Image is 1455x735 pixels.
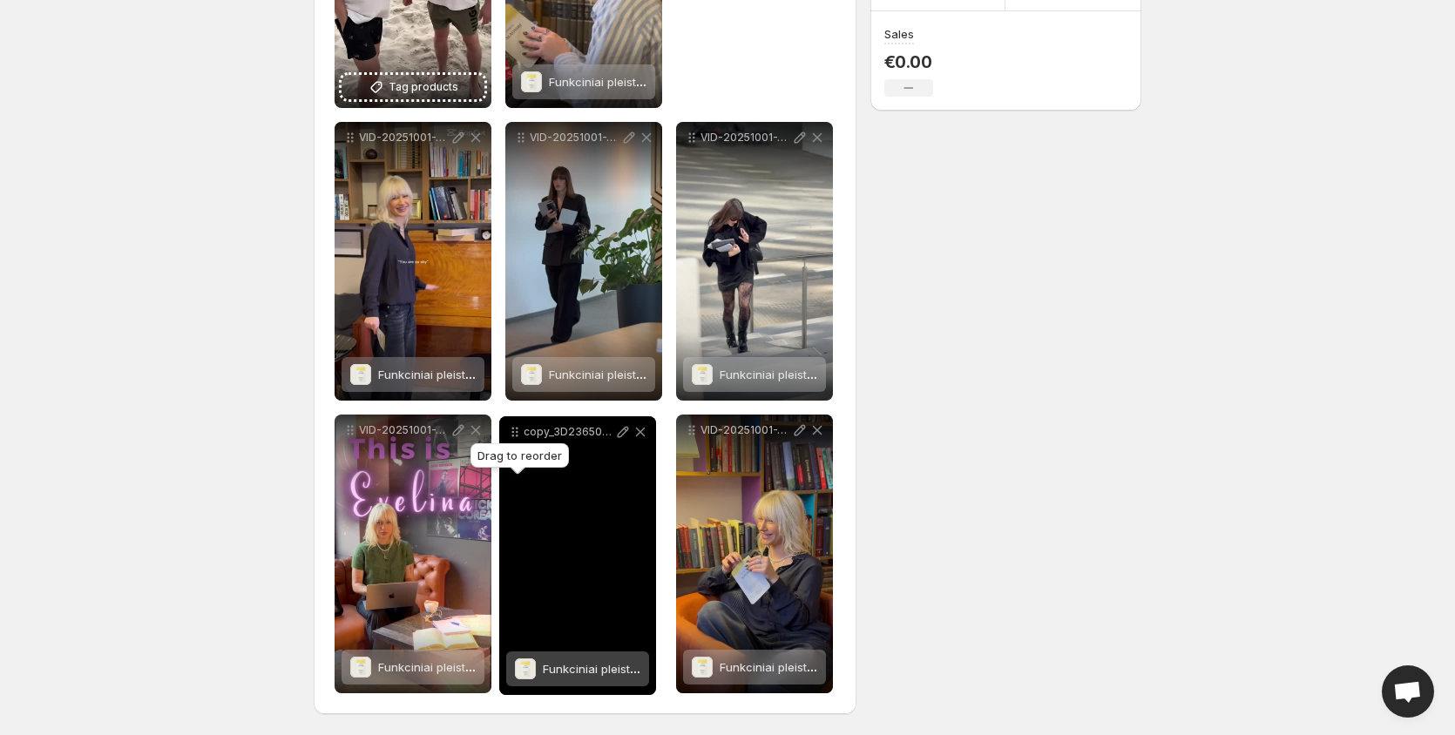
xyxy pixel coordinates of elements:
h3: Sales [884,25,914,43]
p: VID-20251001-WA0013 [700,423,791,437]
div: VID-20251001-WA0015Funkciniai pleistrai energijaiFunkciniai pleistrai energijai [335,122,491,401]
span: Funkciniai pleistrai energijai [720,367,871,381]
span: Funkciniai pleistrai energijai [378,660,530,674]
p: VID-20251001-WA0012 [700,131,791,145]
img: Funkciniai pleistrai energijai [350,657,371,678]
div: VID-20251001-WA0010Funkciniai pleistrai energijaiFunkciniai pleistrai energijai [505,122,662,401]
img: Funkciniai pleistrai energijai [521,71,542,92]
img: Funkciniai pleistrai energijai [692,364,713,385]
span: Funkciniai pleistrai energijai [720,660,871,674]
p: VID-20251001-WA0011 [359,423,450,437]
div: VID-20251001-WA0011Funkciniai pleistrai energijaiFunkciniai pleistrai energijai [335,415,491,693]
img: Funkciniai pleistrai energijai [692,657,713,678]
span: Funkciniai pleistrai energijai [549,75,700,89]
div: VID-20251001-WA0012Funkciniai pleistrai energijaiFunkciniai pleistrai energijai [676,122,833,401]
img: Funkciniai pleistrai energijai [515,658,536,679]
img: Funkciniai pleistrai energijai [521,364,542,385]
span: Funkciniai pleistrai energijai [549,367,700,381]
span: Funkciniai pleistrai energijai [543,662,694,676]
div: VID-20251001-WA0013Funkciniai pleistrai energijaiFunkciniai pleistrai energijai [676,415,833,693]
p: VID-20251001-WA0015 [359,131,450,145]
span: Funkciniai pleistrai energijai [378,367,530,381]
div: Open chat [1382,665,1434,718]
button: Tag products [342,75,484,99]
p: copy_3D236508-D3D7-42DF-A8A4-D6079CA46B2F [524,425,614,439]
div: copy_3D236508-D3D7-42DF-A8A4-D6079CA46B2FFunkciniai pleistrai energijaiFunkciniai pleistrai energ... [499,416,656,695]
p: €0.00 [884,51,933,72]
img: Funkciniai pleistrai energijai [350,364,371,385]
p: VID-20251001-WA0010 [530,131,620,145]
span: Tag products [389,78,458,96]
